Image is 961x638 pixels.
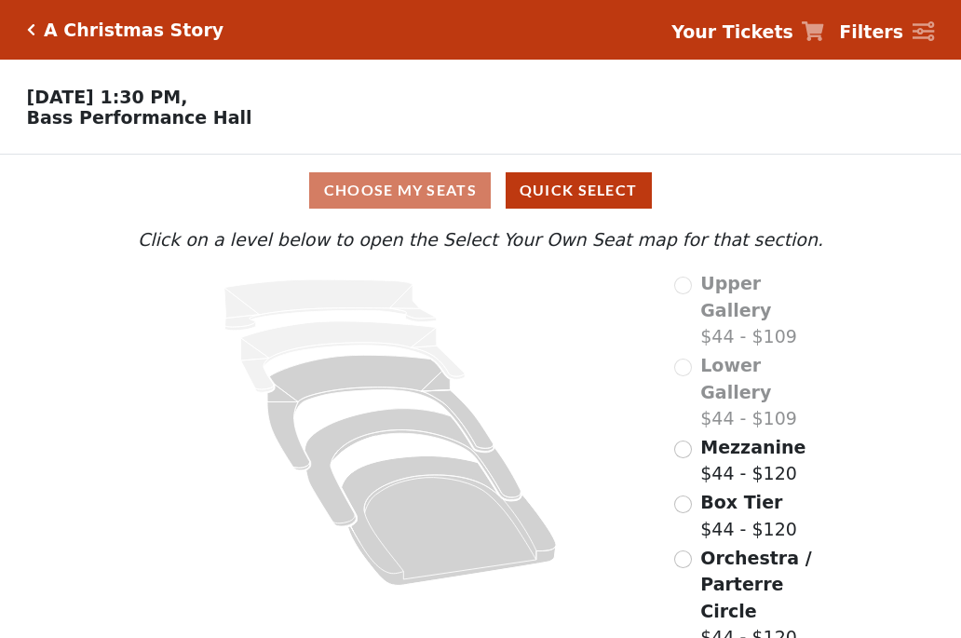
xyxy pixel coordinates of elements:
[506,172,652,209] button: Quick Select
[700,489,797,542] label: $44 - $120
[133,226,828,253] p: Click on a level below to open the Select Your Own Seat map for that section.
[700,355,771,402] span: Lower Gallery
[671,19,824,46] a: Your Tickets
[700,270,828,350] label: $44 - $109
[27,23,35,36] a: Click here to go back to filters
[241,321,466,392] path: Lower Gallery - Seats Available: 0
[700,352,828,432] label: $44 - $109
[839,21,903,42] strong: Filters
[224,279,437,331] path: Upper Gallery - Seats Available: 0
[44,20,223,41] h5: A Christmas Story
[700,273,771,320] span: Upper Gallery
[700,437,805,457] span: Mezzanine
[700,434,805,487] label: $44 - $120
[671,21,793,42] strong: Your Tickets
[700,548,811,621] span: Orchestra / Parterre Circle
[839,19,934,46] a: Filters
[342,456,557,586] path: Orchestra / Parterre Circle - Seats Available: 131
[700,492,782,512] span: Box Tier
